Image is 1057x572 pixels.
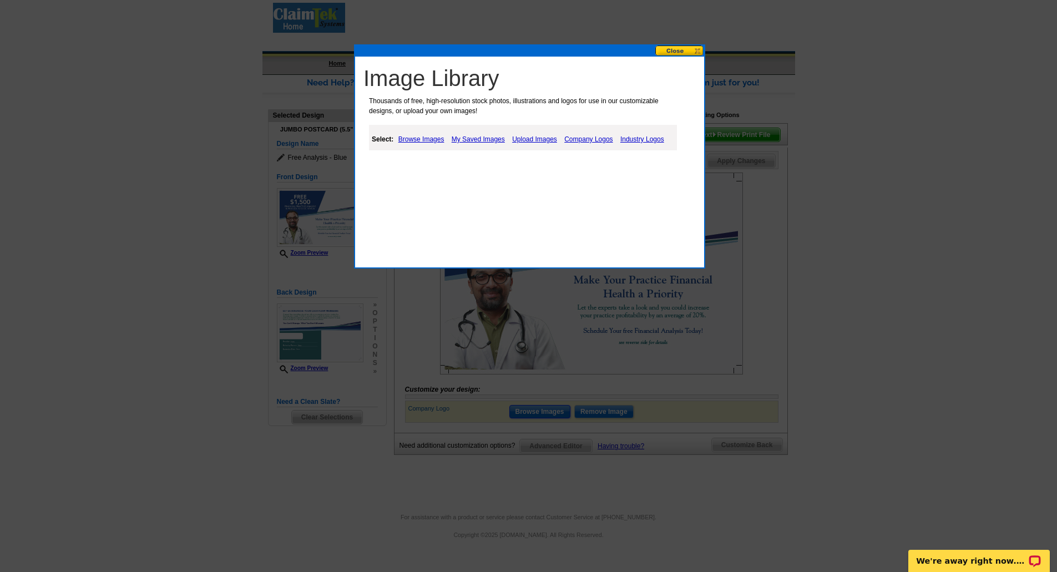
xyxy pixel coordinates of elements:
p: Thousands of free, high-resolution stock photos, illustrations and logos for use in our customiza... [363,96,681,116]
iframe: LiveChat chat widget [901,537,1057,572]
strong: Select: [372,135,393,143]
a: My Saved Images [449,133,508,146]
a: Industry Logos [618,133,667,146]
a: Browse Images [396,133,447,146]
a: Company Logos [562,133,615,146]
a: Upload Images [509,133,560,146]
h1: Image Library [363,65,701,92]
